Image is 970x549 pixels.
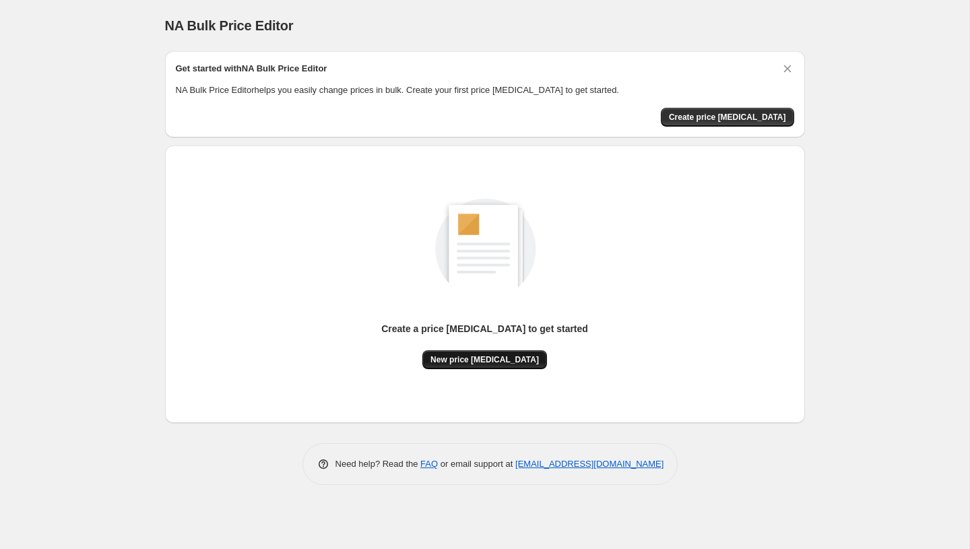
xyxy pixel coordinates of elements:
button: Create price change job [661,108,794,127]
span: Need help? Read the [335,459,421,469]
h2: Get started with NA Bulk Price Editor [176,62,327,75]
button: New price [MEDICAL_DATA] [422,350,547,369]
a: FAQ [420,459,438,469]
span: or email support at [438,459,515,469]
span: NA Bulk Price Editor [165,18,294,33]
p: Create a price [MEDICAL_DATA] to get started [381,322,588,335]
a: [EMAIL_ADDRESS][DOMAIN_NAME] [515,459,664,469]
span: New price [MEDICAL_DATA] [430,354,539,365]
button: Dismiss card [781,62,794,75]
span: Create price [MEDICAL_DATA] [669,112,786,123]
p: NA Bulk Price Editor helps you easily change prices in bulk. Create your first price [MEDICAL_DAT... [176,84,794,97]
